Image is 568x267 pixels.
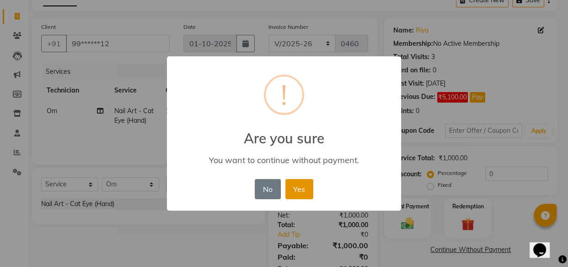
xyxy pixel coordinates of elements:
button: No [255,179,280,199]
h2: Are you sure [167,119,401,147]
div: You want to continue without payment. [180,155,388,165]
button: Yes [285,179,313,199]
div: ! [281,76,287,113]
iframe: chat widget [530,230,559,258]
